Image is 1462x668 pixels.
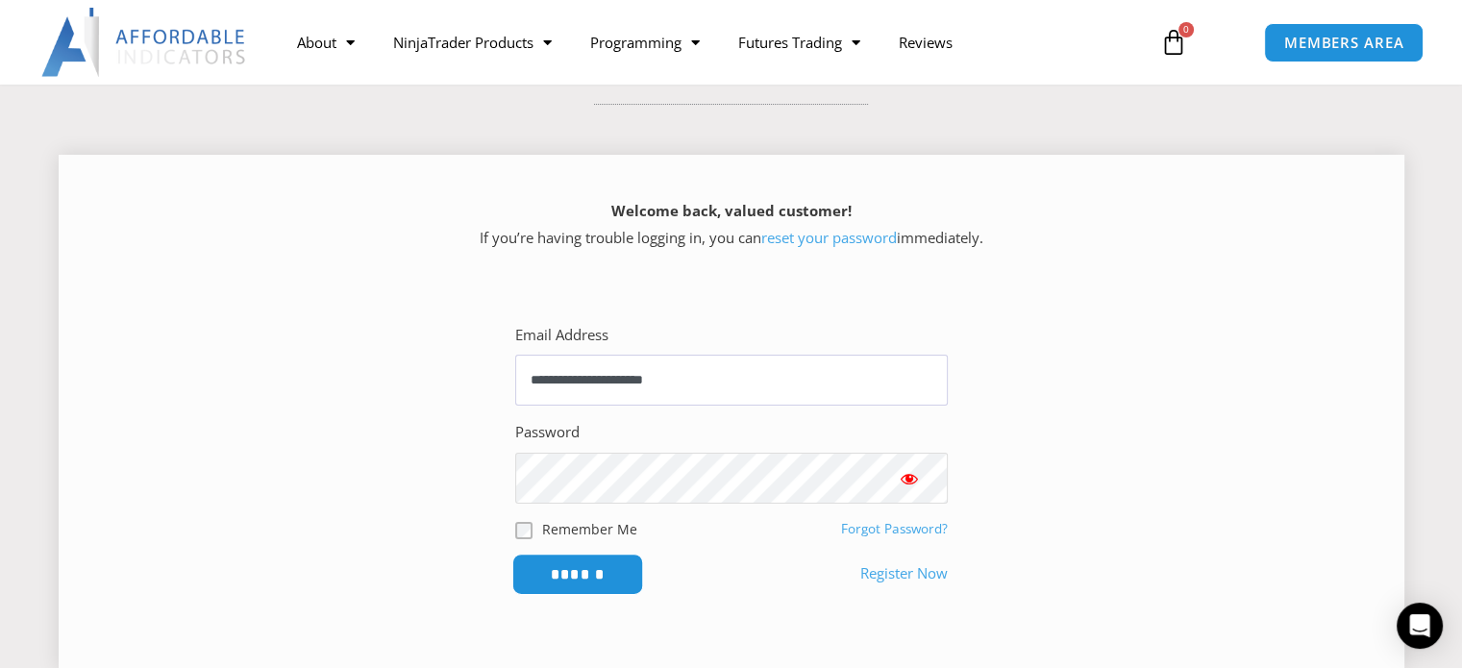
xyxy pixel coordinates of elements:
a: reset your password [761,228,897,247]
a: Futures Trading [719,20,880,64]
a: MEMBERS AREA [1264,23,1425,62]
label: Remember Me [542,519,637,539]
span: 0 [1178,22,1194,37]
span: MEMBERS AREA [1284,36,1404,50]
a: NinjaTrader Products [374,20,571,64]
strong: Welcome back, valued customer! [611,201,852,220]
a: 0 [1131,14,1216,70]
a: About [278,20,374,64]
label: Email Address [515,322,608,349]
a: Forgot Password? [841,520,948,537]
label: Password [515,419,580,446]
a: Reviews [880,20,972,64]
nav: Menu [278,20,1141,64]
a: Register Now [860,560,948,587]
img: LogoAI | Affordable Indicators – NinjaTrader [41,8,248,77]
a: Programming [571,20,719,64]
div: Open Intercom Messenger [1397,603,1443,649]
p: If you’re having trouble logging in, you can immediately. [92,198,1371,252]
button: Show password [871,453,948,504]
